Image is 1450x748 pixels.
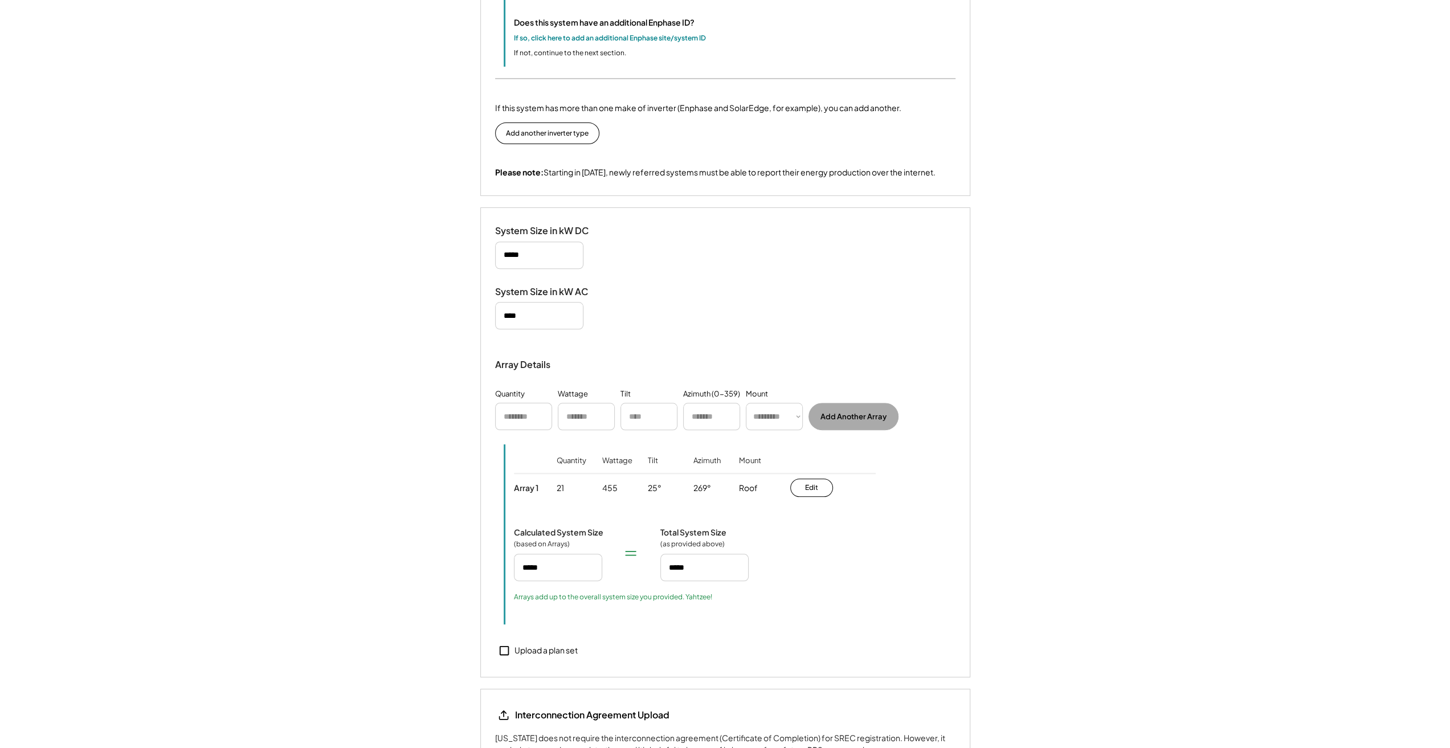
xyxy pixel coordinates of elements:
[495,167,544,177] strong: Please note:
[514,539,571,549] div: (based on Arrays)
[648,483,661,494] div: 25°
[790,479,833,497] button: Edit
[495,122,599,144] button: Add another inverter type
[558,389,588,400] div: Wattage
[660,527,726,537] div: Total System Size
[739,456,761,481] div: Mount
[648,456,658,481] div: Tilt
[495,389,525,400] div: Quantity
[620,389,631,400] div: Tilt
[514,48,626,58] div: If not, continue to the next section.
[693,483,711,494] div: 269°
[495,286,609,298] div: System Size in kW AC
[514,592,712,602] div: Arrays add up to the overall system size you provided. Yahtzee!
[660,539,725,549] div: (as provided above)
[746,389,768,400] div: Mount
[557,456,586,481] div: Quantity
[495,102,901,114] div: If this system has more than one make of inverter (Enphase and SolarEdge, for example), you can a...
[495,167,936,178] div: Starting in [DATE], newly referred systems must be able to report their energy production over th...
[602,483,618,494] div: 455
[514,645,578,656] div: Upload a plan set
[557,483,564,494] div: 21
[514,33,706,43] div: If so, click here to add an additional Enphase site/system ID
[739,483,758,494] div: Roof
[514,17,695,28] div: Does this system have an additional Enphase ID?
[495,225,609,237] div: System Size in kW DC
[495,358,552,371] div: Array Details
[693,456,721,481] div: Azimuth
[515,709,669,721] div: Interconnection Agreement Upload
[514,527,603,537] div: Calculated System Size
[602,456,632,481] div: Wattage
[514,483,538,493] div: Array 1
[808,403,898,430] button: Add Another Array
[683,389,740,400] div: Azimuth (0-359)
